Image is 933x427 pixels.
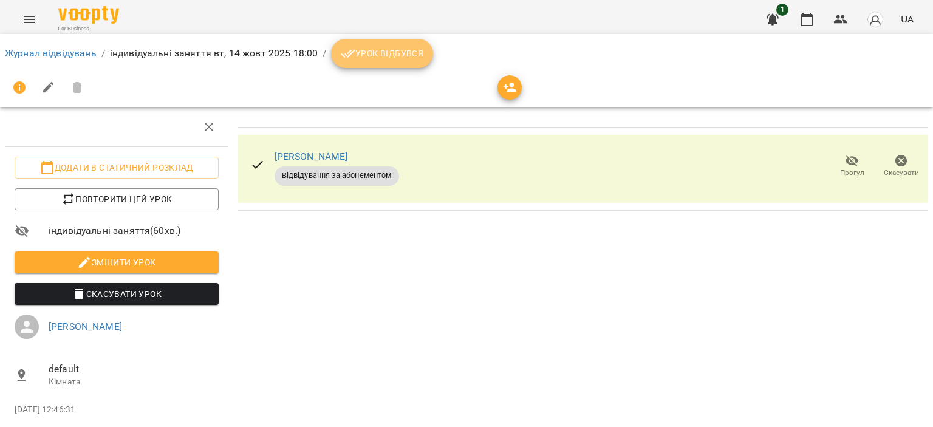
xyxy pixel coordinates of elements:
span: Урок відбувся [341,46,423,61]
span: індивідуальні заняття ( 60 хв. ) [49,224,219,238]
button: Прогул [827,149,877,183]
span: For Business [58,25,119,33]
button: Змінити урок [15,251,219,273]
img: Voopty Logo [58,6,119,24]
span: default [49,362,219,377]
p: індивідуальні заняття вт, 14 жовт 2025 18:00 [110,46,318,61]
span: Змінити урок [24,255,209,270]
li: / [101,46,105,61]
button: Урок відбувся [331,39,433,68]
button: Додати в статичний розклад [15,157,219,179]
nav: breadcrumb [5,39,928,68]
a: [PERSON_NAME] [49,321,122,332]
button: Menu [15,5,44,34]
span: Повторити цей урок [24,192,209,207]
span: Скасувати Урок [24,287,209,301]
button: Повторити цей урок [15,188,219,210]
span: Прогул [840,168,864,178]
button: Скасувати [877,149,926,183]
span: Додати в статичний розклад [24,160,209,175]
p: Кімната [49,376,219,388]
img: avatar_s.png [867,11,884,28]
span: Відвідування за абонементом [275,170,399,181]
button: Скасувати Урок [15,283,219,305]
a: Журнал відвідувань [5,47,97,59]
p: [DATE] 12:46:31 [15,404,219,416]
span: 1 [776,4,788,16]
a: [PERSON_NAME] [275,151,348,162]
span: UA [901,13,914,26]
span: Скасувати [884,168,919,178]
li: / [323,46,326,61]
button: UA [896,8,918,30]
